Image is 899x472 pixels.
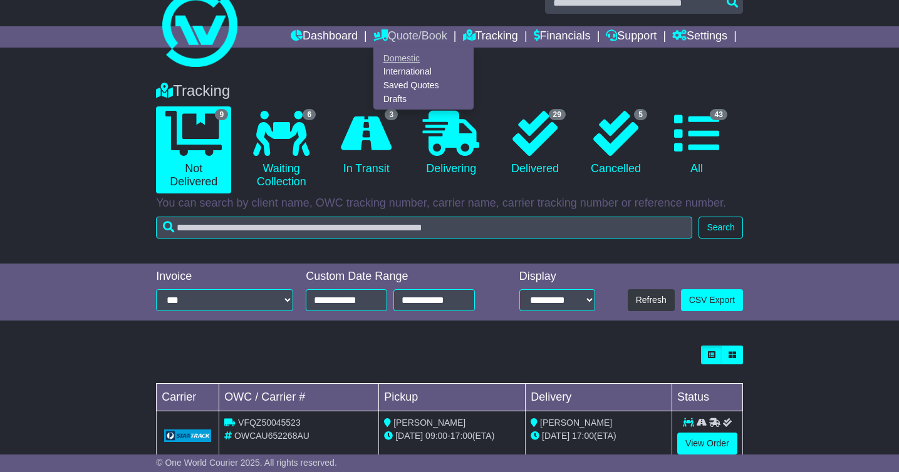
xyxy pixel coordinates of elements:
a: 29 Delivered [501,106,569,180]
td: Carrier [157,384,219,411]
div: Invoice [156,270,293,284]
a: Tracking [463,26,518,48]
a: 6 Waiting Collection [244,106,319,193]
span: 5 [634,109,647,120]
div: - (ETA) [384,429,520,443]
div: Tracking [150,82,749,100]
p: You can search by client name, OWC tracking number, carrier name, carrier tracking number or refe... [156,197,743,210]
span: 17:00 [450,431,472,441]
a: Saved Quotes [374,79,473,93]
a: 9 Not Delivered [156,106,231,193]
span: © One World Courier 2025. All rights reserved. [156,458,337,468]
td: Status [672,384,743,411]
span: 3 [385,109,398,120]
a: Domestic [374,51,473,65]
span: [DATE] [542,431,569,441]
div: (ETA) [531,429,667,443]
a: Drafts [374,92,473,106]
a: Delivering [413,106,489,180]
td: Delivery [526,384,672,411]
a: View Order [677,433,737,454]
a: International [374,65,473,79]
span: 9 [215,109,228,120]
span: [DATE] [395,431,423,441]
a: Financials [534,26,591,48]
span: 6 [303,109,316,120]
td: Pickup [379,384,526,411]
a: Quote/Book [373,26,447,48]
a: Support [606,26,657,48]
td: OWC / Carrier # [219,384,379,411]
img: GetCarrierServiceLogo [164,429,211,442]
button: Refresh [628,289,675,311]
span: 29 [549,109,566,120]
div: Display [519,270,596,284]
span: 17:00 [572,431,594,441]
a: Settings [672,26,727,48]
a: 5 Cancelled [581,106,650,180]
a: 43 All [663,106,730,180]
span: OWCAU652268AU [234,431,309,441]
div: Quote/Book [373,48,474,110]
span: 43 [710,109,727,120]
span: VFQZ50045523 [238,418,301,428]
span: 09:00 [425,431,447,441]
div: Custom Date Range [306,270,493,284]
a: CSV Export [681,289,743,311]
a: 3 In Transit [331,106,401,180]
button: Search [699,217,742,239]
span: [PERSON_NAME] [540,418,612,428]
a: Dashboard [291,26,358,48]
span: [PERSON_NAME] [393,418,465,428]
